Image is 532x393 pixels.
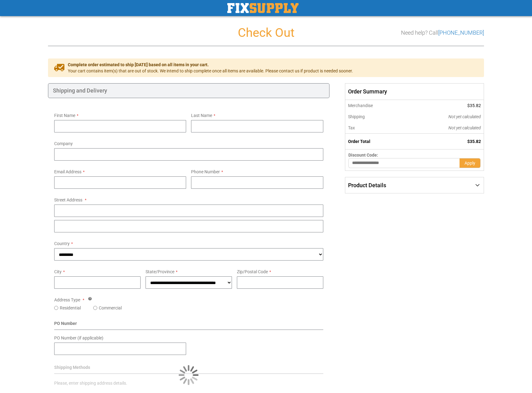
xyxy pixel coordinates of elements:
[348,182,386,188] span: Product Details
[345,83,484,100] span: Order Summary
[48,26,484,40] h1: Check Out
[146,269,174,274] span: State/Province
[467,103,481,108] span: $35.82
[68,62,353,68] span: Complete order estimated to ship [DATE] based on all items in your cart.
[467,139,481,144] span: $35.82
[448,114,481,119] span: Not yet calculated
[191,169,220,174] span: Phone Number
[401,30,484,36] h3: Need help? Call
[460,158,481,168] button: Apply
[54,197,82,202] span: Street Address
[464,161,475,166] span: Apply
[54,241,70,246] span: Country
[191,113,212,118] span: Last Name
[54,320,323,330] div: PO Number
[348,114,365,119] span: Shipping
[179,365,198,385] img: Loading...
[54,269,62,274] span: City
[348,153,378,158] span: Discount Code:
[54,297,80,302] span: Address Type
[227,3,299,13] img: Fix Industrial Supply
[54,335,103,340] span: PO Number (if applicable)
[48,83,329,98] div: Shipping and Delivery
[99,305,122,311] label: Commercial
[227,3,299,13] a: store logo
[438,29,484,36] a: [PHONE_NUMBER]
[448,125,481,130] span: Not yet calculated
[68,68,353,74] span: Your cart contains item(s) that are out of stock. We intend to ship complete once all items are a...
[237,269,268,274] span: Zip/Postal Code
[345,100,407,111] th: Merchandise
[54,141,73,146] span: Company
[54,113,75,118] span: First Name
[348,139,370,144] strong: Order Total
[54,169,81,174] span: Email Address
[345,122,407,134] th: Tax
[60,305,81,311] label: Residential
